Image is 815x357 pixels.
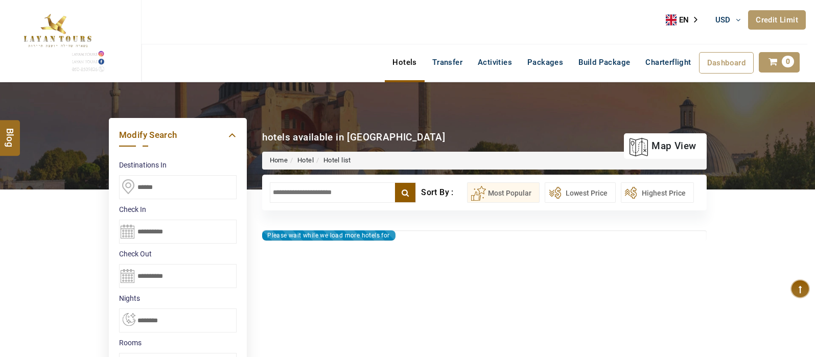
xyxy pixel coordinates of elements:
a: EN [666,12,705,28]
a: Charterflight [638,52,698,73]
li: Hotel list [314,156,351,165]
label: nights [119,293,237,303]
button: Lowest Price [545,182,616,203]
label: Destinations In [119,160,237,170]
a: Home [270,156,288,164]
span: Dashboard [707,58,746,67]
label: Check Out [119,249,237,259]
div: Sort By : [421,182,467,203]
a: Build Package [571,52,638,73]
a: Credit Limit [748,10,806,30]
a: Modify Search [119,128,237,142]
div: Language [666,12,705,28]
a: map view [629,135,696,157]
a: Hotel [297,156,314,164]
div: hotels available in [GEOGRAPHIC_DATA] [262,130,446,144]
a: 0 [759,52,800,73]
span: 0 [782,56,794,67]
a: Packages [520,52,571,73]
span: USD [715,15,731,25]
a: Activities [470,52,520,73]
label: Check In [119,204,237,215]
button: Highest Price [621,182,694,203]
a: Hotels [385,52,424,73]
button: Most Popular [467,182,540,203]
a: Transfer [425,52,470,73]
span: Blog [4,128,17,136]
img: The Royal Line Holidays [8,5,106,74]
div: Please wait while we load more hotels for you [262,230,395,241]
aside: Language selected: English [666,12,705,28]
span: Charterflight [645,58,691,67]
label: Rooms [119,338,237,348]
